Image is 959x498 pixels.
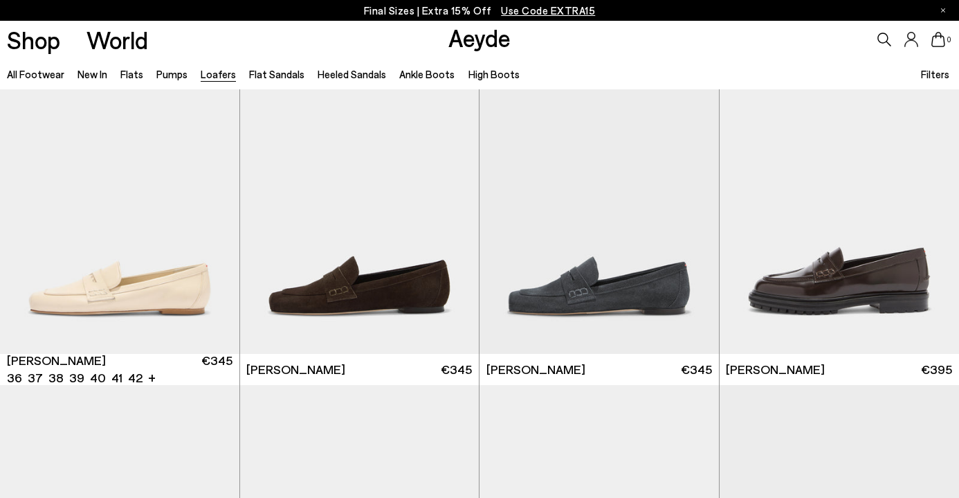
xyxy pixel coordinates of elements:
[86,28,148,52] a: World
[201,352,232,386] span: €345
[249,68,304,80] a: Flat Sandals
[931,32,945,47] a: 0
[69,369,84,386] li: 39
[28,369,43,386] li: 37
[201,68,236,80] a: Loafers
[486,361,585,378] span: [PERSON_NAME]
[77,68,107,80] a: New In
[120,68,143,80] a: Flats
[48,369,64,386] li: 38
[399,68,455,80] a: Ankle Boots
[246,361,345,378] span: [PERSON_NAME]
[7,369,22,386] li: 36
[111,369,122,386] li: 41
[681,361,712,378] span: €345
[364,2,596,19] p: Final Sizes | Extra 15% Off
[921,361,952,378] span: €395
[156,68,188,80] a: Pumps
[726,361,825,378] span: [PERSON_NAME]
[7,369,138,386] ul: variant
[148,368,156,386] li: +
[448,23,511,52] a: Aeyde
[468,68,520,80] a: High Boots
[240,53,479,353] img: Lana Suede Loafers
[7,28,60,52] a: Shop
[479,53,719,353] img: Lana Suede Loafers
[318,68,386,80] a: Heeled Sandals
[921,68,949,80] span: Filters
[479,354,719,385] a: [PERSON_NAME] €345
[441,361,472,378] span: €345
[7,352,106,369] span: [PERSON_NAME]
[501,4,595,17] span: Navigate to /collections/ss25-final-sizes
[945,36,952,44] span: 0
[240,354,479,385] a: [PERSON_NAME] €345
[128,369,143,386] li: 42
[7,68,64,80] a: All Footwear
[90,369,106,386] li: 40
